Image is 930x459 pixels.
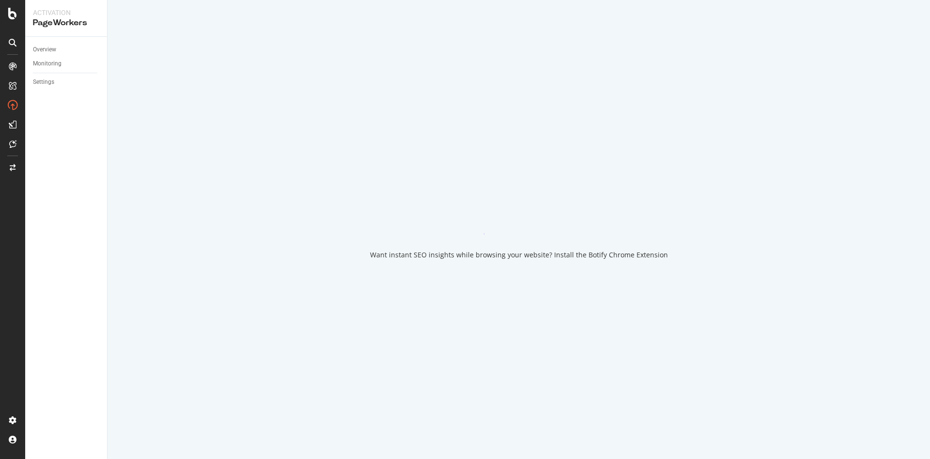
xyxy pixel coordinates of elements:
div: Activation [33,8,99,17]
a: Settings [33,77,100,87]
div: Monitoring [33,59,62,69]
div: Overview [33,45,56,55]
div: Settings [33,77,54,87]
div: PageWorkers [33,17,99,29]
div: Want instant SEO insights while browsing your website? Install the Botify Chrome Extension [370,250,668,260]
div: animation [484,200,554,235]
a: Monitoring [33,59,100,69]
a: Overview [33,45,100,55]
